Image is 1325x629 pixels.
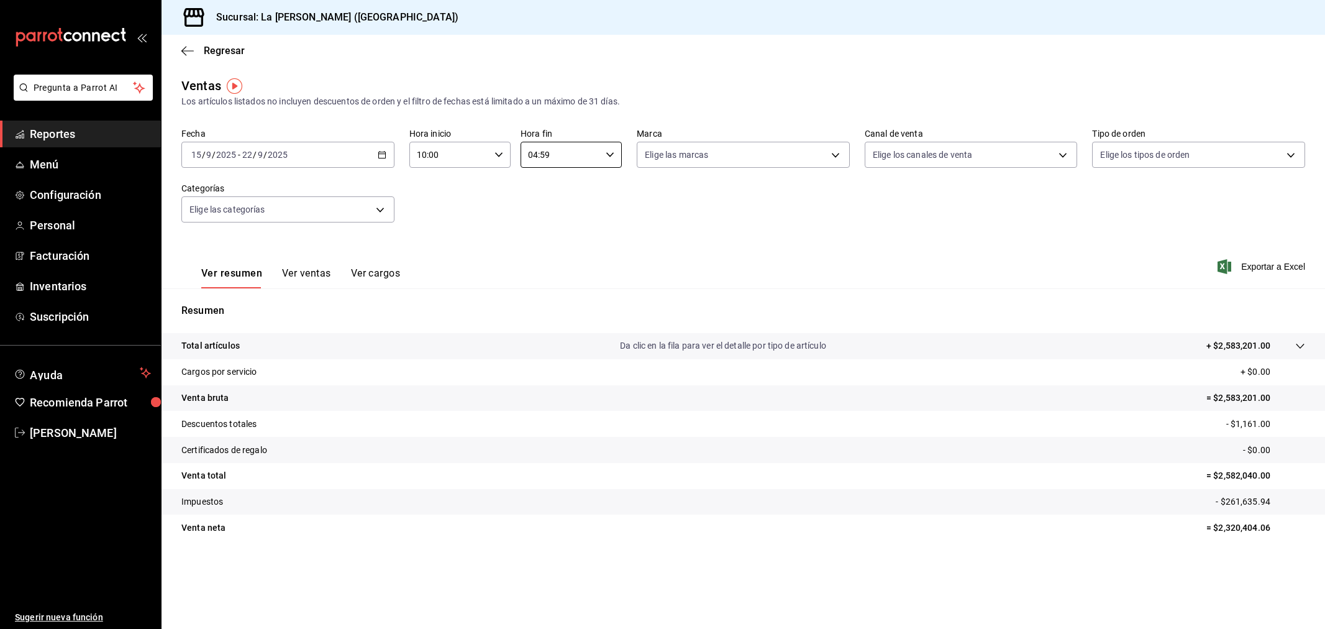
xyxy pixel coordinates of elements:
span: Suscripción [30,308,151,325]
p: Cargos por servicio [181,365,257,379]
button: Pregunta a Parrot AI [14,75,153,101]
span: Elige las marcas [645,149,708,161]
p: + $2,583,201.00 [1206,339,1270,352]
label: Categorías [181,184,394,193]
button: Ver ventas [282,267,331,288]
img: Tooltip marker [227,78,242,94]
p: Venta total [181,469,226,482]
p: - $1,161.00 [1226,418,1305,431]
span: [PERSON_NAME] [30,425,151,441]
label: Hora fin [521,129,622,138]
span: Menú [30,156,151,173]
p: Da clic en la fila para ver el detalle por tipo de artículo [620,339,826,352]
p: - $0.00 [1243,444,1305,457]
span: Facturación [30,247,151,264]
button: Regresar [181,45,245,57]
p: = $2,582,040.00 [1206,469,1305,482]
p: + $0.00 [1241,365,1305,379]
button: Exportar a Excel [1220,259,1305,274]
div: navigation tabs [201,267,400,288]
label: Fecha [181,129,394,138]
span: / [253,150,257,160]
span: Elige los canales de venta [873,149,972,161]
span: Inventarios [30,278,151,295]
span: - [238,150,240,160]
span: Elige los tipos de orden [1100,149,1190,161]
p: = $2,320,404.06 [1206,521,1305,535]
button: open_drawer_menu [137,32,147,42]
input: -- [191,150,202,160]
span: Ayuda [30,365,135,380]
span: Pregunta a Parrot AI [34,81,134,94]
a: Pregunta a Parrot AI [9,90,153,103]
span: Personal [30,217,151,234]
h3: Sucursal: La [PERSON_NAME] ([GEOGRAPHIC_DATA]) [206,10,458,25]
p: Total artículos [181,339,240,352]
input: ---- [267,150,288,160]
span: Configuración [30,186,151,203]
span: / [212,150,216,160]
input: ---- [216,150,237,160]
p: Resumen [181,303,1305,318]
label: Canal de venta [865,129,1078,138]
span: Recomienda Parrot [30,394,151,411]
p: = $2,583,201.00 [1206,392,1305,405]
div: Los artículos listados no incluyen descuentos de orden y el filtro de fechas está limitado a un m... [181,95,1305,108]
p: Impuestos [181,495,223,508]
label: Marca [637,129,850,138]
span: Elige las categorías [189,203,265,216]
p: Descuentos totales [181,418,257,431]
span: / [202,150,206,160]
input: -- [242,150,253,160]
div: Ventas [181,76,221,95]
button: Ver cargos [351,267,401,288]
label: Tipo de orden [1092,129,1305,138]
p: Venta bruta [181,392,229,405]
span: Reportes [30,126,151,142]
span: Regresar [204,45,245,57]
button: Ver resumen [201,267,262,288]
p: Venta neta [181,521,225,535]
p: Certificados de regalo [181,444,267,457]
label: Hora inicio [409,129,511,138]
input: -- [206,150,212,160]
p: - $261,635.94 [1216,495,1305,508]
span: / [263,150,267,160]
input: -- [257,150,263,160]
span: Sugerir nueva función [15,611,151,624]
